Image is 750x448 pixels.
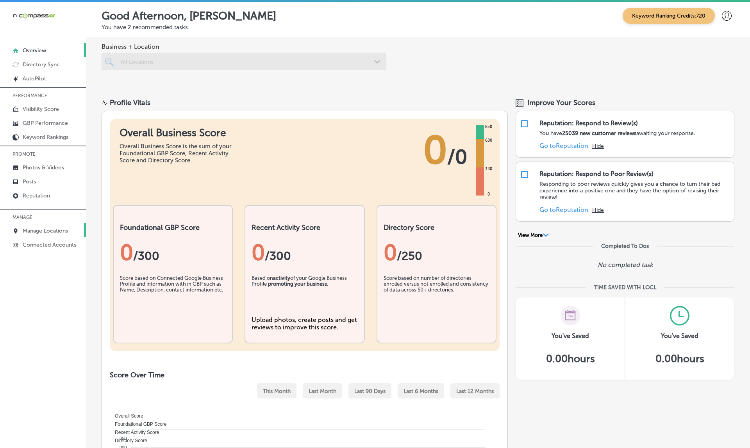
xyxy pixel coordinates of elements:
[110,98,150,107] div: Profile Vitals
[252,275,357,314] div: Based on of your Google Business Profile .
[623,8,715,24] span: Keyword Ranking Credits: 720
[102,24,734,31] p: You have 2 recommended tasks.
[661,332,698,340] h3: You've Saved
[133,249,159,263] span: / 300
[309,388,336,395] span: Last Month
[23,61,60,68] p: Directory Sync
[527,98,595,107] span: Improve Your Scores
[110,371,500,379] h2: Score Over Time
[120,143,237,164] div: Overall Business Score is the sum of your Foundational GBP Score, Recent Activity Score and Direc...
[120,275,226,314] div: Score based on Connected Google Business Profile and information with in GBP such as Name, Descri...
[592,207,604,213] button: Hide
[23,134,68,140] p: Keyword Rankings
[655,353,704,365] h5: 0.00 hours
[484,124,494,130] div: 850
[484,137,494,144] div: 680
[539,181,730,201] p: Responding to poor reviews quickly gives you a chance to turn their bad experience into a positiv...
[447,145,467,169] span: / 0
[109,413,143,419] span: Overall Score
[539,170,654,178] div: Reputation: Respond to Poor Review(s)
[273,275,290,281] b: activity
[539,119,638,127] div: Reputation: Respond to Review(s)
[12,12,55,20] img: 660ab0bf-5cc7-4cb8-ba1c-48b5ae0f18e60NCTV_CLogo_TV_Black_-500x88.png
[252,316,357,331] div: Upload photos, create posts and get reviews to improve this score.
[23,164,64,171] p: Photos & Videos
[102,9,276,22] p: Good Afternoon, [PERSON_NAME]
[397,249,422,263] span: /250
[120,240,226,265] div: 0
[120,436,127,441] tspan: 850
[486,191,491,197] div: 0
[423,127,447,174] span: 0
[109,438,147,443] span: Directory Score
[252,223,357,232] h2: Recent Activity Score
[404,388,438,395] span: Last 6 Months
[456,388,494,395] span: Last 12 Months
[516,232,551,239] button: View More
[23,178,36,185] p: Posts
[23,47,46,54] p: Overview
[562,130,636,137] strong: 25039 new customer reviews
[109,430,159,435] span: Recent Activity Score
[539,206,588,213] a: Go toReputation
[384,275,489,314] div: Score based on number of directories enrolled versus not enrolled and consistency of data across ...
[552,332,589,340] h3: You've Saved
[546,353,595,365] h5: 0.00 hours
[268,281,327,287] b: promoting your business
[120,127,237,139] h1: Overall Business Score
[23,75,46,82] p: AutoPilot
[23,192,50,199] p: Reputation
[354,388,386,395] span: Last 90 Days
[109,421,167,427] span: Foundational GBP Score
[384,240,489,265] div: 0
[263,388,291,395] span: This Month
[598,261,653,268] p: No completed task
[601,243,649,249] div: Completed To Dos
[102,43,386,50] span: Business + Location
[592,143,604,149] button: Hide
[484,166,494,172] div: 340
[120,223,226,232] h2: Foundational GBP Score
[252,240,357,265] div: 0
[23,228,68,234] p: Manage Locations
[265,249,291,263] span: /300
[23,242,76,248] p: Connected Accounts
[23,120,68,126] p: GBP Performance
[594,284,656,291] div: TIME SAVED WITH LOCL
[384,223,489,232] h2: Directory Score
[23,106,59,112] p: Visibility Score
[539,130,695,137] p: You have awaiting your response.
[539,142,588,149] a: Go toReputation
